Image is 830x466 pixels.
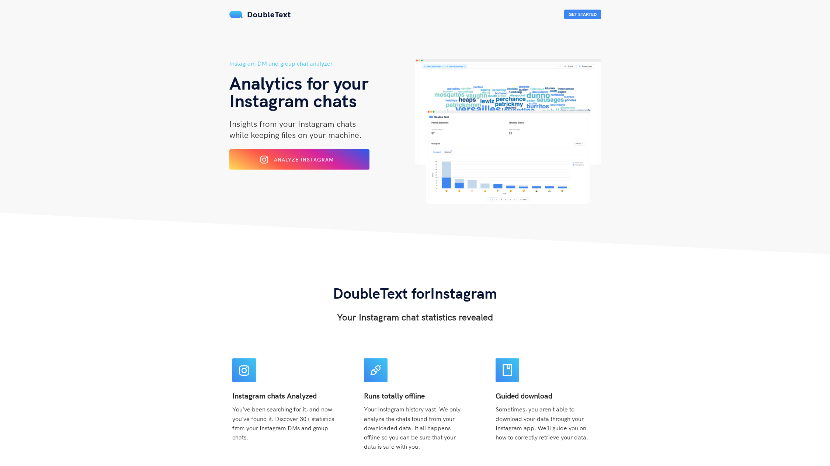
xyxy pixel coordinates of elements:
[364,406,461,450] span: Your Instagram history vast. We only analyze the chats found from your downloaded data. It all ha...
[274,156,334,163] span: Analyze Instagram
[229,90,357,112] span: Instagram chats
[229,130,362,140] span: while keeping files on your machine.
[229,72,368,94] span: Analytics for your
[247,9,291,20] span: DoubleText
[364,391,425,400] b: Runs totally offline
[229,9,291,20] a: DoubleText
[496,406,588,441] span: Sometimes, you aren't able to download your data through your Instagram app. We'll guide you on h...
[564,10,601,19] button: Get Started
[229,149,369,170] button: Analyze Instagram
[232,391,317,400] b: Instagram chats Analyzed
[415,59,601,204] img: hero
[229,59,415,68] h5: Instagram DM and group chat analyzer
[496,391,552,400] b: Guided download
[333,284,497,302] span: DoubleText for Instagram
[229,119,356,129] span: Insights from your Instagram chats
[229,159,369,166] a: Analyze Instagram
[232,406,334,441] span: You've been searching for it, and now you've found it. Discover 30+ statistics from your Instagra...
[501,364,513,376] span: book
[333,311,497,323] h3: Your Instagram chat statistics revealed
[370,364,382,376] span: api
[229,11,243,18] img: mS3x8y1f88AAAAABJRU5ErkJggg==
